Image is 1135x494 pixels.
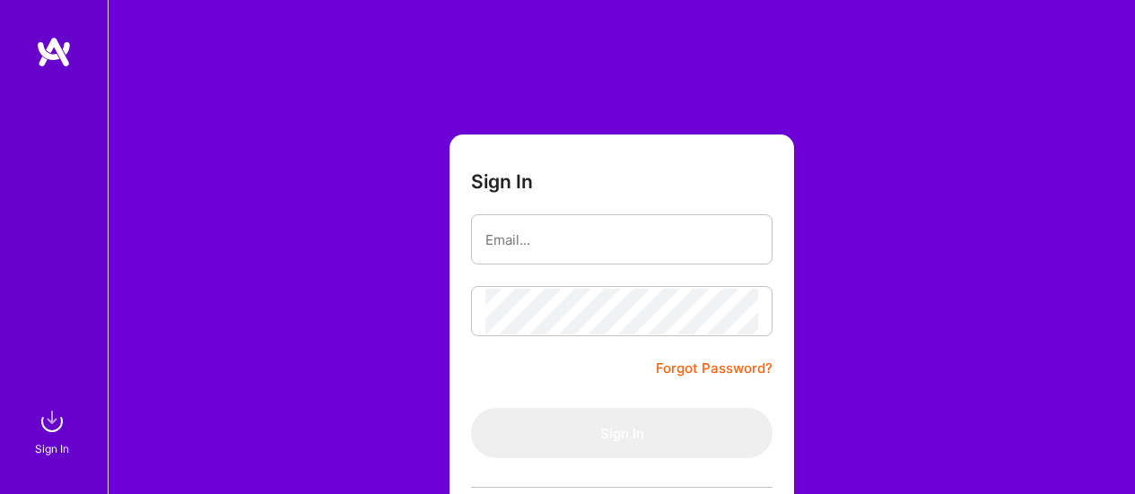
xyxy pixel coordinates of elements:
[471,170,533,193] h3: Sign In
[485,217,758,263] input: Email...
[656,358,773,379] a: Forgot Password?
[471,408,773,458] button: Sign In
[34,403,70,439] img: sign in
[38,403,70,458] a: sign inSign In
[36,36,72,68] img: logo
[35,439,69,458] div: Sign In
